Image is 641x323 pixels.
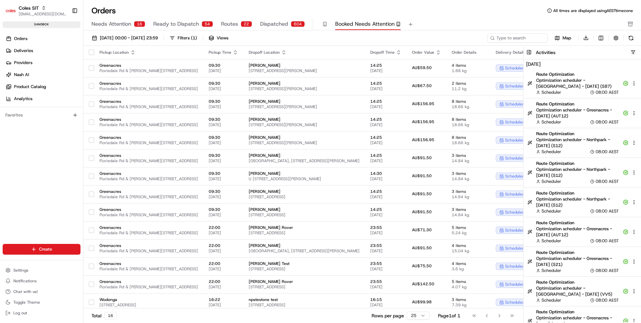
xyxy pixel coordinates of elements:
span: [STREET_ADDRESS] [99,302,198,308]
div: Dropoff Location [249,50,360,55]
span: scheduled [505,264,524,269]
span: U [STREET_ADDRESS][PERSON_NAME] [249,176,360,182]
span: AU$59.50 [412,65,432,70]
span: Route Optimization [536,250,619,256]
span: 5 items [452,225,485,230]
button: Start new chat [114,66,122,74]
span: [PERSON_NAME] [249,99,360,104]
span: Greenacres [99,153,198,158]
span: [STREET_ADDRESS] [249,266,360,272]
button: Filters(1) [167,33,200,43]
span: Greenacres [99,171,198,176]
span: 18.66 kg [452,140,485,145]
div: Past conversations [7,87,45,92]
span: scheduled [505,155,524,161]
a: Deliveries [3,45,83,56]
span: 4.07 kg [452,284,485,290]
span: 3 items [452,297,485,302]
span: AU$142.50 [412,281,434,287]
span: [DATE] [209,176,238,182]
a: Product Catalog [3,81,83,92]
span: AU$156.95 [412,119,434,124]
span: [PERSON_NAME] [249,189,360,194]
span: [DATE] [370,266,401,272]
span: [DATE] [209,194,238,200]
span: [DATE] 00:00 - [DATE] 23:59 [100,35,158,41]
span: Floriedale Rd & [PERSON_NAME][STREET_ADDRESS] [99,266,198,272]
span: npstestone test [249,297,360,302]
span: 4 items [452,243,485,248]
span: Optimization scheduler - [GEOGRAPHIC_DATA] - [DATE] (S87) [536,77,619,89]
span: 11.2 kg [452,86,485,91]
button: Coles SITColes SIT[EMAIL_ADDRESS][DOMAIN_NAME] [3,3,69,19]
span: Floriedale Rd & [PERSON_NAME][STREET_ADDRESS] [99,194,198,200]
span: Notifications [13,278,37,284]
span: 09:30 [209,207,238,212]
button: Notifications [3,276,80,286]
span: Greenacres [99,207,198,212]
button: Scheduler [536,179,561,185]
span: 22:00 [209,261,238,266]
div: Pickup Time [209,50,238,55]
span: 8 items [452,135,485,140]
span: Create [39,246,52,252]
span: scheduled [505,228,524,233]
span: AU$91.50 [412,155,432,160]
span: 22:00 [209,279,238,284]
div: 22 [241,21,252,27]
span: Greenacres [99,243,198,248]
span: Scheduler [542,297,561,303]
div: Start new chat [30,64,110,70]
span: Route Optimization [536,309,619,315]
span: Deliveries [14,48,33,54]
button: Chat with us! [3,287,80,296]
span: [DATE] [209,284,238,290]
span: [STREET_ADDRESS] [249,212,360,218]
span: 08:00 AEST [596,297,619,303]
span: [STREET_ADDRESS] [249,230,360,236]
p: Welcome 👋 [7,27,122,37]
span: AU$91.50 [412,245,432,251]
span: [STREET_ADDRESS][PERSON_NAME] [249,140,360,145]
span: Floriedale Rd & [PERSON_NAME][STREET_ADDRESS] [99,122,198,127]
span: Nash AI [14,72,29,78]
span: scheduled [505,119,524,125]
span: [GEOGRAPHIC_DATA], [STREET_ADDRESS][PERSON_NAME] [249,158,360,164]
span: [STREET_ADDRESS][PERSON_NAME] [249,104,360,109]
button: Scheduler [536,119,561,125]
span: Wodonga [99,297,198,302]
span: 23:55 [370,225,401,230]
span: 16:15 [370,297,401,302]
span: ( 1 ) [191,35,197,41]
span: Optimization scheduler - Greenacres - [DATE] (AUT12) [536,107,619,119]
span: Greenacres [99,81,198,86]
span: Optimization scheduler - Northpark - [DATE] (S12) [536,137,619,149]
span: [PERSON_NAME] [249,117,360,122]
a: 💻API Documentation [54,128,110,140]
span: [PERSON_NAME] [249,171,360,176]
span: [DATE] [209,230,238,236]
span: [DATE] [370,86,401,91]
span: scheduled [505,282,524,287]
span: Greenacres [99,225,198,230]
span: AU$99.98 [412,299,432,305]
span: 23:55 [370,243,401,248]
div: Filters [178,35,197,41]
span: [DATE] [370,68,401,73]
div: Total [91,312,117,319]
span: Toggle Theme [13,300,40,305]
span: 3 items [452,171,485,176]
span: [PERSON_NAME] Test [249,261,360,266]
span: 09:30 [209,135,238,140]
span: scheduled [505,246,524,251]
span: [STREET_ADDRESS] [249,194,360,200]
span: Log out [13,310,27,316]
span: 18.66 kg [452,122,485,127]
span: Optimization scheduler - Northpark - [DATE] (S12) [536,167,619,179]
span: 5 items [452,279,485,284]
span: 09:30 [209,117,238,122]
div: 16 [104,312,117,319]
span: [DATE] [209,104,238,109]
button: Toggle Theme [3,298,80,307]
button: Scheduler [536,297,561,303]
